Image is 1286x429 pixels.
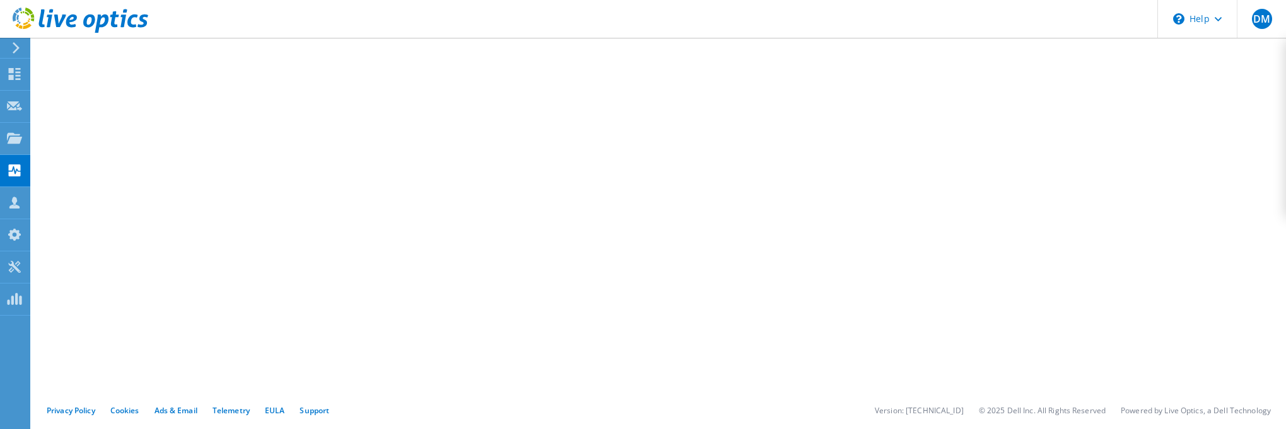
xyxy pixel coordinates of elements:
[979,405,1106,416] li: © 2025 Dell Inc. All Rights Reserved
[265,405,284,416] a: EULA
[1252,9,1272,29] span: DM
[155,405,197,416] a: Ads & Email
[1121,405,1271,416] li: Powered by Live Optics, a Dell Technology
[47,405,95,416] a: Privacy Policy
[110,405,139,416] a: Cookies
[1173,13,1184,25] svg: \n
[213,405,250,416] a: Telemetry
[875,405,964,416] li: Version: [TECHNICAL_ID]
[300,405,329,416] a: Support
